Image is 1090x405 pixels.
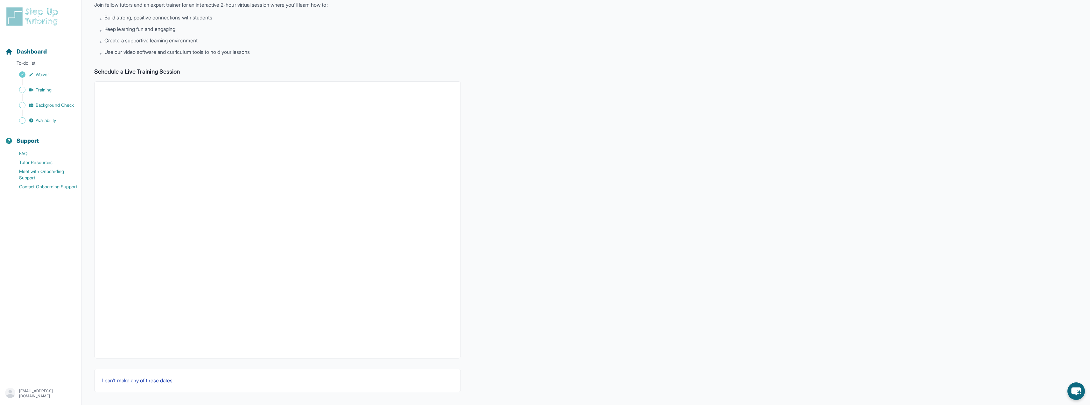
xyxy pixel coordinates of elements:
button: Support [3,126,79,148]
a: Waiver [5,70,81,79]
a: Dashboard [5,47,47,56]
img: logo [5,6,62,27]
p: Join fellow tutors and an expert trainer for an interactive 2-hour virtual session where you'll l... [94,1,461,9]
span: Support [17,136,39,145]
p: [EMAIL_ADDRESS][DOMAIN_NAME] [19,388,76,399]
span: • [99,15,102,23]
a: Training [5,85,81,94]
span: Keep learning fun and engaging [104,25,175,33]
span: Waiver [36,71,49,78]
a: Tutor Resources [5,158,81,167]
h2: Schedule a Live Training Session [94,67,461,76]
a: Meet with Onboarding Support [5,167,81,182]
button: I can't make any of these dates [102,377,172,384]
a: FAQ [5,149,81,158]
span: Dashboard [17,47,47,56]
span: Create a supportive learning environment [104,37,198,44]
span: • [99,26,102,34]
a: Background Check [5,101,81,110]
button: [EMAIL_ADDRESS][DOMAIN_NAME] [5,388,76,399]
span: Background Check [36,102,74,108]
iframe: Live Training [102,89,453,351]
span: • [99,38,102,46]
button: Dashboard [3,37,79,59]
span: Availability [36,117,56,124]
a: Availability [5,116,81,125]
button: chat-button [1067,382,1085,400]
span: Training [36,87,52,93]
span: Use our video software and curriculum tools to hold your lessons [104,48,250,56]
p: To-do list [3,60,79,69]
a: Contact Onboarding Support [5,182,81,191]
span: • [99,49,102,57]
span: Build strong, positive connections with students [104,14,212,21]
